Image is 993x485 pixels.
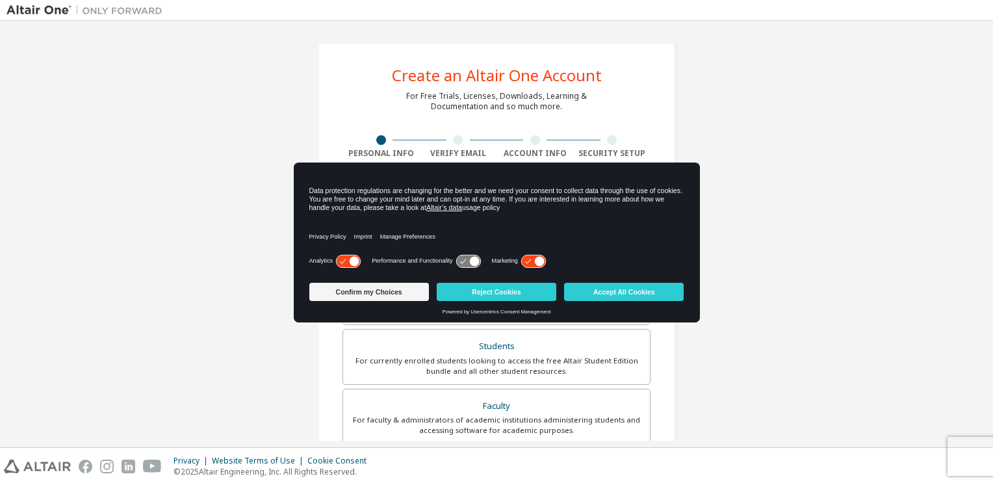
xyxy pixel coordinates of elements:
div: Privacy [174,456,212,466]
div: Students [351,337,642,356]
div: Personal Info [342,148,420,159]
div: Create an Altair One Account [392,68,602,83]
div: Website Terms of Use [212,456,307,466]
div: For currently enrolled students looking to access the free Altair Student Edition bundle and all ... [351,356,642,376]
img: Altair One [6,4,169,17]
img: altair_logo.svg [4,460,71,473]
div: Account Info [497,148,574,159]
div: Verify Email [420,148,497,159]
img: instagram.svg [100,460,114,473]
img: facebook.svg [79,460,92,473]
p: © 2025 Altair Engineering, Inc. All Rights Reserved. [174,466,374,477]
img: linkedin.svg [122,460,135,473]
div: For faculty & administrators of academic institutions administering students and accessing softwa... [351,415,642,436]
div: For Free Trials, Licenses, Downloads, Learning & Documentation and so much more. [406,91,587,112]
img: youtube.svg [143,460,162,473]
div: Security Setup [574,148,651,159]
div: Cookie Consent [307,456,374,466]
div: Faculty [351,397,642,415]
